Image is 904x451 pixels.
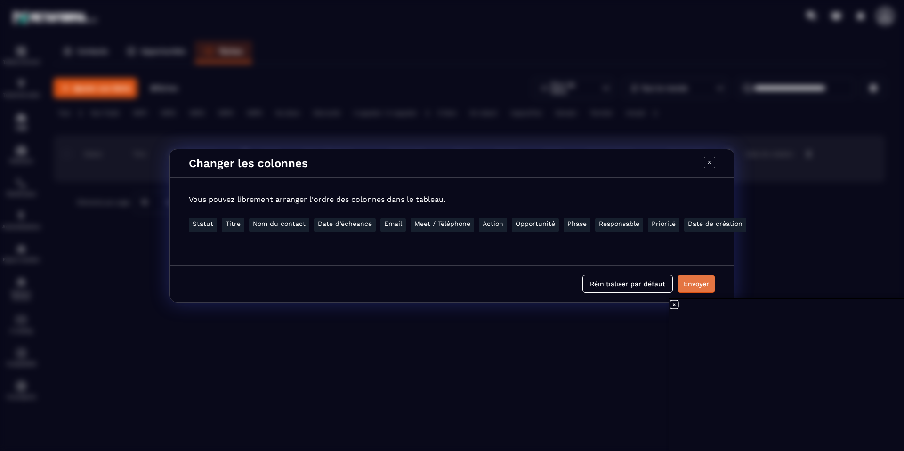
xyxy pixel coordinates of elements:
[479,218,507,232] li: Action
[595,218,643,232] li: Responsable
[189,195,715,204] p: Vous pouvez librement arranger l'ordre des colonnes dans le tableau.
[512,218,559,232] li: Opportunité
[249,218,309,232] li: Nom du contact
[380,218,406,232] li: Email
[222,218,244,232] li: Titre
[189,218,217,232] li: Statut
[411,218,474,232] li: Meet / Téléphone
[648,218,679,232] li: Priorité
[314,218,376,232] li: Date d’échéance
[582,275,673,293] button: Réinitialiser par défaut
[564,218,590,232] li: Phase
[678,275,715,293] button: Envoyer
[684,218,746,232] li: Date de création
[189,157,308,170] p: Changer les colonnes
